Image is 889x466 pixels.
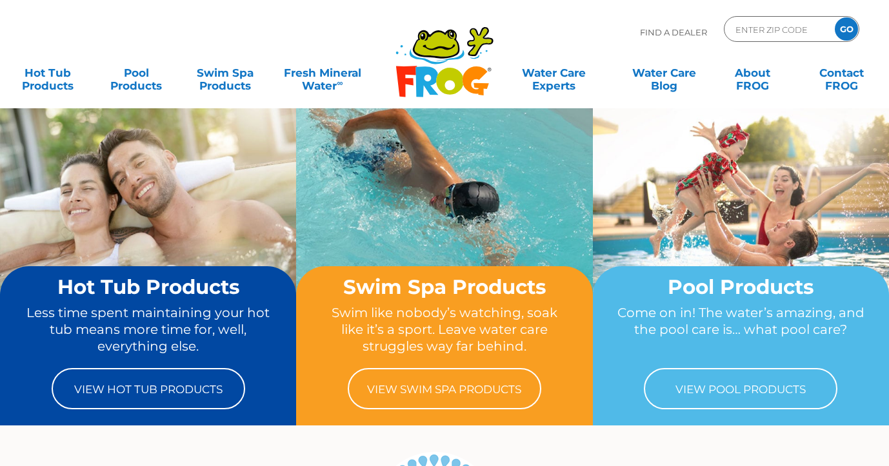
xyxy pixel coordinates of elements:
a: View Swim Spa Products [348,368,541,409]
a: Water CareExperts [497,60,610,86]
a: ContactFROG [807,60,876,86]
img: home-banner-swim-spa-short [296,108,592,329]
a: View Hot Tub Products [52,368,245,409]
a: Hot TubProducts [13,60,82,86]
h2: Pool Products [617,276,864,298]
p: Less time spent maintaining your hot tub means more time for, well, everything else. [25,304,272,355]
a: AboutFROG [718,60,787,86]
input: Zip Code Form [734,20,821,39]
a: Swim SpaProducts [190,60,259,86]
h2: Swim Spa Products [321,276,568,298]
p: Find A Dealer [640,16,707,48]
a: View Pool Products [644,368,837,409]
a: Water CareBlog [630,60,699,86]
h2: Hot Tub Products [25,276,272,298]
a: PoolProducts [102,60,171,86]
img: home-banner-pool-short [593,108,889,329]
p: Swim like nobody’s watching, soak like it’s a sport. Leave water care struggles way far behind. [321,304,568,355]
input: GO [835,17,858,41]
sup: ∞ [337,78,343,88]
p: Come on in! The water’s amazing, and the pool care is… what pool care? [617,304,864,355]
a: Fresh MineralWater∞ [279,60,366,86]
